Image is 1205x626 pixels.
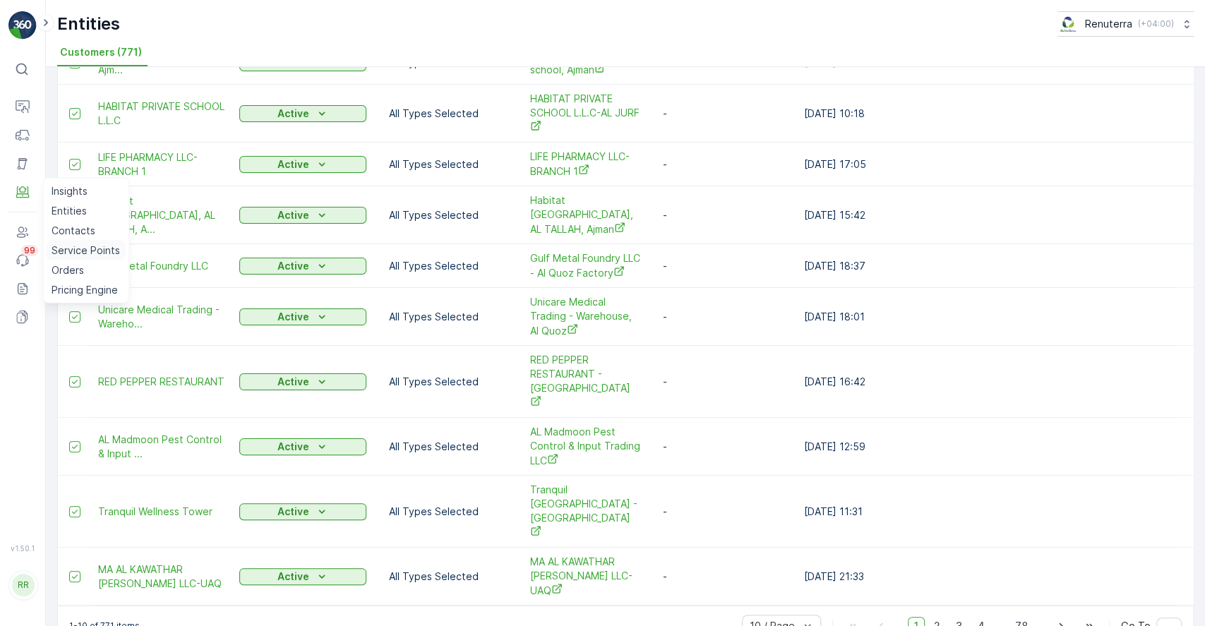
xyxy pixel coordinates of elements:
[98,194,225,236] span: Habitat [GEOGRAPHIC_DATA], AL TALLAH, A...
[663,505,790,519] p: -
[797,186,1014,244] td: [DATE] 15:42
[797,85,1014,143] td: [DATE] 10:18
[277,157,309,171] p: Active
[98,194,225,236] a: Habitat PVT School, AL TALLAH, A...
[239,503,366,520] button: Active
[98,562,225,591] a: MA AL KAWATHAR GOLDSMITH LLC-UAQ
[530,295,640,338] a: Unicare Medical Trading - Warehouse, Al Quoz
[530,483,640,540] a: Tranquil Wellness Tower - Jumeirah Village Triangle
[1085,17,1132,31] p: Renuterra
[277,259,309,273] p: Active
[98,259,225,273] a: Gulf Metal Foundry LLC
[530,353,640,410] a: RED PEPPER RESTAURANT - Al Karama
[239,308,366,325] button: Active
[530,555,640,598] a: MA AL KAWATHAR GOLDSMITH LLC-UAQ
[1057,16,1079,32] img: Screenshot_2024-07-26_at_13.33.01.png
[239,373,366,390] button: Active
[797,346,1014,418] td: [DATE] 16:42
[98,433,225,461] a: AL Madmoon Pest Control & Input ...
[797,418,1014,476] td: [DATE] 12:59
[57,13,120,35] p: Entities
[69,441,80,452] div: Toggle Row Selected
[8,544,37,553] span: v 1.50.1
[98,562,225,591] span: MA AL KAWATHAR [PERSON_NAME] LLC-UAQ
[277,375,309,389] p: Active
[1138,18,1174,30] p: ( +04:00 )
[239,207,366,224] button: Active
[530,483,640,540] span: Tranquil [GEOGRAPHIC_DATA] - [GEOGRAPHIC_DATA]
[277,570,309,584] p: Active
[8,246,37,275] a: 99
[530,150,640,179] a: LIFE PHARMACY LLC-BRANCH 1
[797,288,1014,346] td: [DATE] 18:01
[98,505,225,519] a: Tranquil Wellness Tower
[663,375,790,389] p: -
[797,548,1014,606] td: [DATE] 21:33
[277,310,309,324] p: Active
[663,440,790,454] p: -
[663,310,790,324] p: -
[389,505,499,519] p: All Types Selected
[239,438,366,455] button: Active
[663,157,790,171] p: -
[663,570,790,584] p: -
[8,11,37,40] img: logo
[389,570,499,584] p: All Types Selected
[389,310,499,324] p: All Types Selected
[98,100,225,128] a: HABITAT PRIVATE SCHOOL L.L.C
[530,353,640,410] span: RED PEPPER RESTAURANT - [GEOGRAPHIC_DATA]
[663,208,790,222] p: -
[98,375,225,389] a: RED PEPPER RESTAURANT
[24,245,35,256] p: 99
[60,45,142,59] span: Customers (771)
[277,505,309,519] p: Active
[389,375,499,389] p: All Types Selected
[12,574,35,596] div: RR
[530,425,640,468] a: AL Madmoon Pest Control & Input Trading LLC
[69,311,80,323] div: Toggle Row Selected
[663,107,790,121] p: -
[389,208,499,222] p: All Types Selected
[1057,11,1194,37] button: Renuterra(+04:00)
[389,107,499,121] p: All Types Selected
[239,258,366,275] button: Active
[389,157,499,171] p: All Types Selected
[530,251,640,280] a: Gulf Metal Foundry LLC - Al Quoz Factory
[797,143,1014,186] td: [DATE] 17:05
[8,555,37,615] button: RR
[98,303,225,331] a: Unicare Medical Trading - Wareho...
[239,156,366,173] button: Active
[530,555,640,598] span: MA AL KAWATHAR [PERSON_NAME] LLC-UAQ
[389,259,499,273] p: All Types Selected
[239,105,366,122] button: Active
[797,476,1014,548] td: [DATE] 11:31
[69,376,80,387] div: Toggle Row Selected
[277,440,309,454] p: Active
[530,92,640,135] a: HABITAT PRIVATE SCHOOL L.L.C-AL JURF
[530,193,640,236] span: Habitat [GEOGRAPHIC_DATA], AL TALLAH, Ajman
[389,440,499,454] p: All Types Selected
[530,193,640,236] a: Habitat PVT School, AL TALLAH, Ajman
[69,506,80,517] div: Toggle Row Selected
[239,568,366,585] button: Active
[797,244,1014,288] td: [DATE] 18:37
[69,159,80,170] div: Toggle Row Selected
[98,150,225,179] a: LIFE PHARMACY LLC-BRANCH 1
[69,108,80,119] div: Toggle Row Selected
[69,571,80,582] div: Toggle Row Selected
[277,107,309,121] p: Active
[277,208,309,222] p: Active
[663,259,790,273] p: -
